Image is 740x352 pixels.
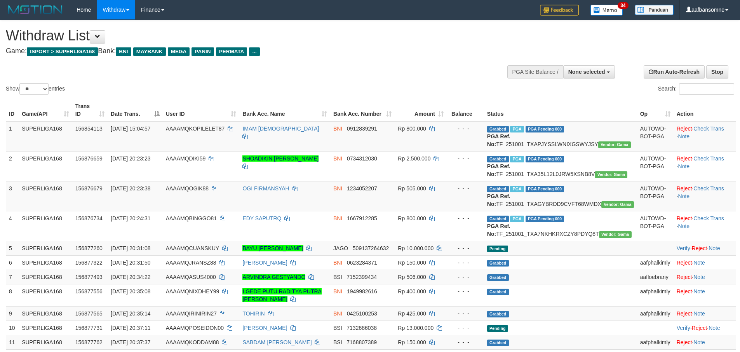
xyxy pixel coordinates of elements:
span: 156877762 [75,339,103,345]
th: Trans ID: activate to sort column ascending [72,99,108,121]
span: Rp 10.000.000 [398,245,434,251]
span: [DATE] 20:35:08 [111,288,150,294]
td: 10 [6,321,19,335]
a: Reject [677,260,692,266]
span: Rp 505.000 [398,185,426,192]
span: AAAAMQDIKI59 [166,155,206,162]
span: AAAAMQBINGGO81 [166,215,217,221]
span: [DATE] 20:23:23 [111,155,150,162]
h1: Withdraw List [6,28,486,44]
span: BNI [116,47,131,56]
a: ARVINDRA GESTYANDO [242,274,305,280]
a: Reject [677,288,692,294]
span: AAAAMQKODDAM88 [166,339,219,345]
th: Status [484,99,637,121]
span: [DATE] 15:04:57 [111,125,150,132]
span: AAAAMQOGIK88 [166,185,209,192]
div: - - - [450,185,481,192]
th: Date Trans.: activate to sort column descending [108,99,163,121]
td: aafphalkimly [637,284,674,306]
a: Note [709,245,720,251]
a: Note [693,260,705,266]
span: Copy 7168807389 to clipboard [346,339,377,345]
div: - - - [450,155,481,162]
span: BNI [333,185,342,192]
span: Vendor URL: https://trx31.1velocity.biz [601,201,634,208]
td: SUPERLIGA168 [19,211,72,241]
td: 9 [6,306,19,321]
td: · · [674,241,736,255]
span: Grabbed [487,311,509,317]
a: Note [693,274,705,280]
a: Stop [706,65,728,78]
td: TF_251001_TXAPJYSSLWNIXGSWYJSY [484,121,637,152]
span: BSI [333,274,342,280]
span: Copy 7152399434 to clipboard [346,274,377,280]
span: Grabbed [487,126,509,132]
img: Feedback.jpg [540,5,579,16]
span: BNI [333,215,342,221]
span: AAAAMQASUS4000 [166,274,216,280]
span: Grabbed [487,340,509,346]
span: [DATE] 20:31:50 [111,260,150,266]
span: AAAAMQNIXDHEY99 [166,288,219,294]
input: Search: [679,83,734,95]
span: JAGO [333,245,348,251]
a: TOHIRIN [242,310,265,317]
label: Search: [658,83,734,95]
a: Reject [692,245,707,251]
span: AAAAMQJRANSZ88 [166,260,216,266]
span: Copy 1667912285 to clipboard [347,215,377,221]
div: - - - [450,324,481,332]
a: Check Trans [693,155,724,162]
button: None selected [563,65,615,78]
span: Pending [487,246,508,252]
td: · [674,306,736,321]
span: 156876659 [75,155,103,162]
td: TF_251001_TXAGYBRDD9CVFT68WMDX [484,181,637,211]
a: Note [678,133,690,139]
td: aafloebrany [637,270,674,284]
div: - - - [450,259,481,267]
span: BNI [333,310,342,317]
span: [DATE] 20:35:14 [111,310,150,317]
td: AUTOWD-BOT-PGA [637,211,674,241]
th: Balance [447,99,484,121]
td: · · [674,211,736,241]
span: PGA Pending [526,126,564,132]
td: aafphalkimly [637,306,674,321]
a: Note [709,325,720,331]
th: Bank Acc. Number: activate to sort column ascending [330,99,395,121]
span: Grabbed [487,274,509,281]
td: · [674,335,736,349]
a: Reject [677,125,692,132]
div: - - - [450,244,481,252]
a: Note [678,193,690,199]
span: Marked by aafsoycanthlai [510,156,524,162]
span: Grabbed [487,216,509,222]
a: I GEDE PUTU RADITYA PUTRA [PERSON_NAME] [242,288,322,302]
span: 34 [618,2,628,9]
span: Copy 7132686038 to clipboard [346,325,377,331]
td: · · [674,321,736,335]
a: Run Auto-Refresh [644,65,705,78]
span: None selected [568,69,605,75]
td: 5 [6,241,19,255]
div: - - - [450,338,481,346]
img: panduan.png [635,5,674,15]
span: Grabbed [487,186,509,192]
span: Grabbed [487,260,509,267]
span: Marked by aafsoycanthlai [510,216,524,222]
span: [DATE] 20:31:08 [111,245,150,251]
td: TF_251001_TXA35L12L0JRW5XSNB8V [484,151,637,181]
span: Vendor URL: https://trx31.1velocity.biz [598,141,631,148]
span: BNI [333,125,342,132]
td: 7 [6,270,19,284]
td: AUTOWD-BOT-PGA [637,121,674,152]
span: 156877731 [75,325,103,331]
span: BSI [333,339,342,345]
a: Reject [677,274,692,280]
td: SUPERLIGA168 [19,321,72,335]
b: PGA Ref. No: [487,193,510,207]
img: MOTION_logo.png [6,4,65,16]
